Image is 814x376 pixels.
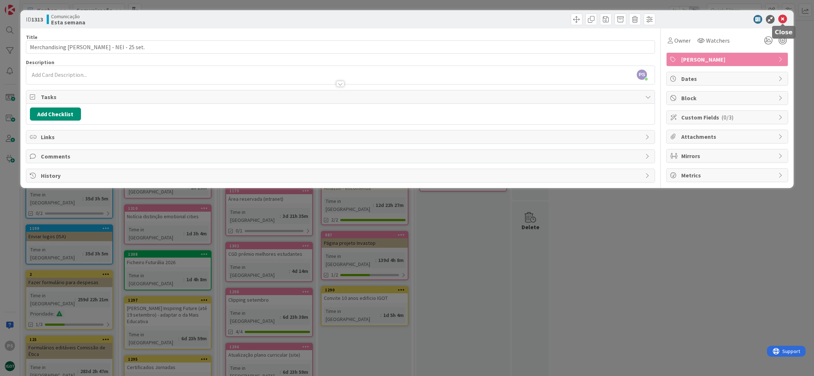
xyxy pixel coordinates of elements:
[721,114,733,121] span: ( 0/3 )
[706,36,730,45] span: Watchers
[681,152,775,160] span: Mirrors
[31,16,43,23] b: 1313
[681,55,775,64] span: [PERSON_NAME]
[637,70,647,80] span: PS
[26,59,54,66] span: Description
[30,107,81,121] button: Add Checklist
[51,13,85,19] span: Comunicação
[681,171,775,180] span: Metrics
[775,29,793,36] h5: Close
[41,152,641,161] span: Comments
[681,74,775,83] span: Dates
[15,1,33,10] span: Support
[26,34,38,40] label: Title
[41,171,641,180] span: History
[41,93,641,101] span: Tasks
[51,19,85,25] b: Esta semana
[674,36,691,45] span: Owner
[681,113,775,122] span: Custom Fields
[681,94,775,102] span: Block
[26,15,43,24] span: ID
[41,133,641,141] span: Links
[681,132,775,141] span: Attachments
[26,40,655,54] input: type card name here...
